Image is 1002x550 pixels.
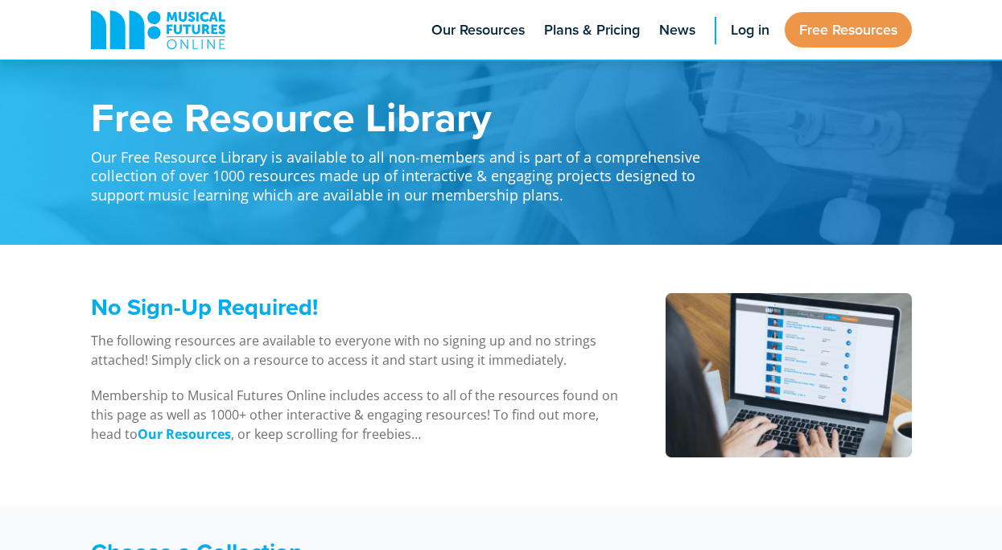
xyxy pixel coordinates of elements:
[731,19,769,41] span: Log in
[431,19,525,41] span: Our Resources
[91,331,625,370] p: The following resources are available to everyone with no signing up and no strings attached! Sim...
[544,19,640,41] span: Plans & Pricing
[91,386,625,444] p: Membership to Musical Futures Online includes access to all of the resources found on this page a...
[91,137,719,205] p: Our Free Resource Library is available to all non-members and is part of a comprehensive collecti...
[138,425,231,444] a: Our Resources
[659,19,695,41] span: News
[91,290,318,324] span: No Sign-Up Required!
[91,97,719,137] h1: Free Resource Library
[785,12,912,48] a: Free Resources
